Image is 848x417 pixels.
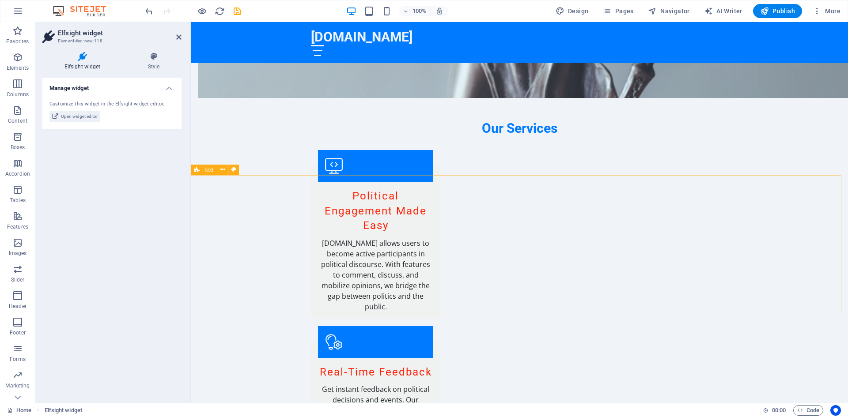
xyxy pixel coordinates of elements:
button: save [232,6,242,16]
p: Boxes [11,144,25,151]
button: Code [793,405,823,416]
p: Header [9,303,26,310]
button: Publish [753,4,802,18]
button: Design [552,4,592,18]
span: Open widget editor [61,111,98,122]
nav: breadcrumb [45,405,82,416]
p: Marketing [5,382,30,389]
p: Footer [10,329,26,336]
span: Click to select. Double-click to edit [45,405,82,416]
span: 00 00 [772,405,786,416]
span: Navigator [648,7,690,15]
h4: Elfsight widget [42,52,126,71]
h4: Style [126,52,182,71]
h6: 100% [413,6,427,16]
button: Navigator [644,4,693,18]
h2: Elfsight widget [58,29,182,37]
p: Tables [10,197,26,204]
h4: Manage widget [42,78,182,94]
p: Images [9,250,27,257]
p: Elements [7,64,29,71]
p: Columns [7,91,29,98]
span: Design [556,7,589,15]
button: Pages [599,4,637,18]
button: More [809,4,844,18]
span: Pages [602,7,633,15]
p: Accordion [5,170,30,177]
a: Click to cancel selection. Double-click to open Pages [7,405,31,416]
span: AI Writer [704,7,742,15]
button: 100% [399,6,431,16]
button: Usercentrics [830,405,841,416]
i: Save (Ctrl+S) [232,6,242,16]
p: Forms [10,356,26,363]
button: undo [144,6,154,16]
button: reload [214,6,225,16]
h6: Session time [763,405,786,416]
button: Open widget editor [49,111,100,122]
h3: Element #ed-new-118 [58,37,164,45]
i: Undo: Add element (Ctrl+Z) [144,6,154,16]
div: Customize this widget in the Elfsight widget editor. [49,101,174,108]
p: Slider [11,276,25,283]
span: Text [204,167,213,173]
span: Code [797,405,819,416]
span: Publish [760,7,795,15]
span: : [778,407,780,413]
img: Editor Logo [51,6,117,16]
p: Content [8,117,27,124]
span: More [813,7,840,15]
p: Features [7,223,28,230]
button: AI Writer [700,4,746,18]
p: Favorites [6,38,29,45]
